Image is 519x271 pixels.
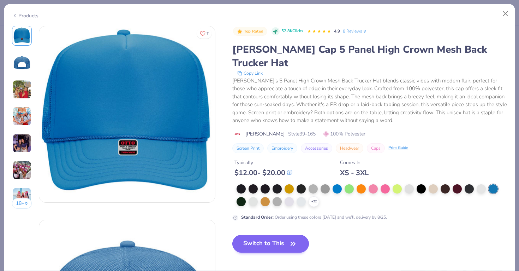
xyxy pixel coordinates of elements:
[336,143,363,153] button: Headwear
[241,214,274,220] strong: Standard Order :
[232,143,264,153] button: Screen Print
[340,168,369,177] div: XS - 3XL
[281,28,303,34] span: 52.8K Clicks
[232,131,242,137] img: brand logo
[232,77,507,125] div: [PERSON_NAME]’s 5 Panel High Crown Mesh Back Trucker Hat blends classic vibes with modern flair, ...
[235,70,265,77] button: copy to clipboard
[307,26,331,37] div: 4.9 Stars
[39,26,215,202] img: Front
[367,143,385,153] button: Caps
[232,235,309,253] button: Switch to This
[12,161,31,180] img: User generated content
[13,54,30,71] img: Back
[12,107,31,126] img: User generated content
[234,168,292,177] div: $ 12.00 - $ 20.00
[334,28,340,34] span: 4.9
[245,130,285,138] span: [PERSON_NAME]
[197,28,212,39] button: Like
[499,7,512,21] button: Close
[343,28,367,34] a: 8 Reviews
[12,12,38,19] div: Products
[233,27,267,36] button: Badge Button
[237,29,243,34] img: Top Rated sort
[13,27,30,44] img: Front
[12,80,31,99] img: User generated content
[311,199,317,204] span: + 22
[241,214,387,220] div: Order using these colors [DATE] and we’ll delivery by 8/25.
[232,43,507,70] div: [PERSON_NAME] Cap 5 Panel High Crown Mesh Back Trucker Hat
[388,145,408,151] div: Print Guide
[340,159,369,166] div: Comes In
[234,159,292,166] div: Typically
[12,134,31,153] img: User generated content
[323,130,365,138] span: 100% Polyester
[207,32,209,35] span: 7
[288,130,316,138] span: Style 39-165
[267,143,297,153] button: Embroidery
[244,29,264,33] span: Top Rated
[301,143,332,153] button: Accessories
[12,188,31,207] img: User generated content
[12,198,32,209] button: 18+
